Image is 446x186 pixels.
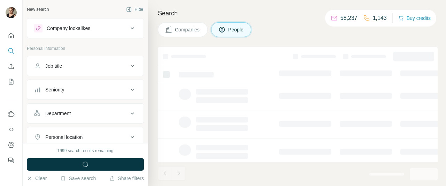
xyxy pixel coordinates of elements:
[398,13,431,23] button: Buy credits
[175,26,200,33] span: Companies
[45,86,64,93] div: Seniority
[45,134,83,141] div: Personal location
[158,8,438,18] h4: Search
[6,60,17,73] button: Enrich CSV
[6,29,17,42] button: Quick start
[27,175,47,182] button: Clear
[6,139,17,151] button: Dashboard
[373,14,387,22] p: 1,143
[6,123,17,136] button: Use Surfe API
[27,129,144,146] button: Personal location
[27,45,144,52] p: Personal information
[27,105,144,122] button: Department
[6,154,17,166] button: Feedback
[109,175,144,182] button: Share filters
[6,7,17,18] img: Avatar
[27,6,49,13] div: New search
[45,110,71,117] div: Department
[60,175,96,182] button: Save search
[27,81,144,98] button: Seniority
[27,58,144,74] button: Job title
[6,75,17,88] button: My lists
[47,25,90,32] div: Company lookalikes
[6,108,17,120] button: Use Surfe on LinkedIn
[6,45,17,57] button: Search
[228,26,244,33] span: People
[340,14,357,22] p: 58,237
[27,20,144,37] button: Company lookalikes
[57,148,114,154] div: 1999 search results remaining
[45,62,62,69] div: Job title
[121,4,148,15] button: Hide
